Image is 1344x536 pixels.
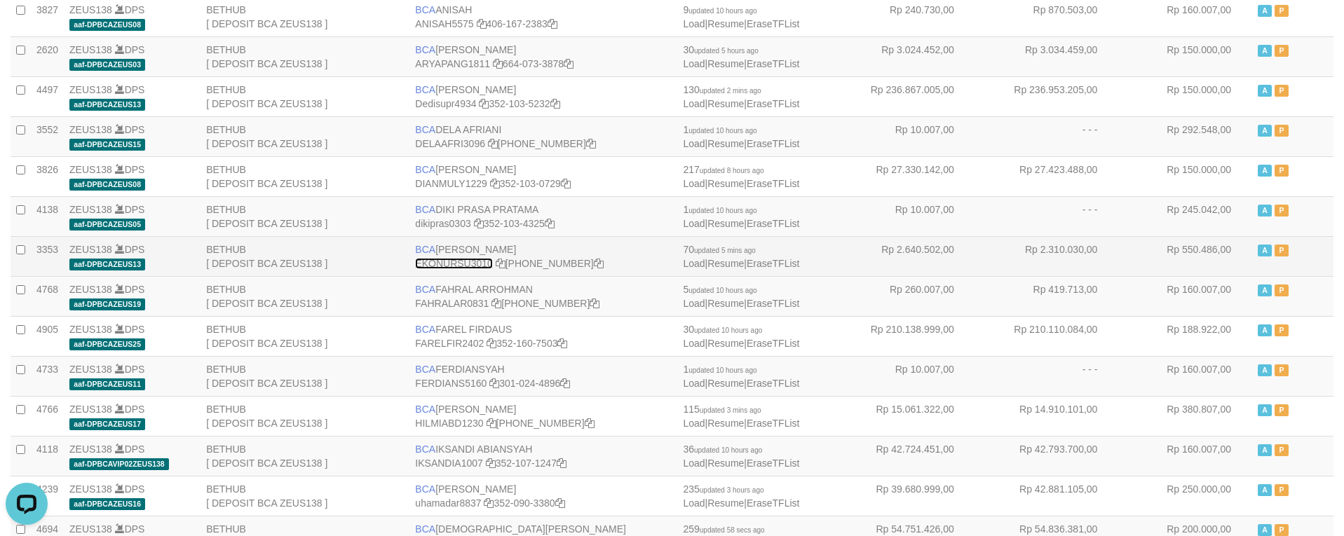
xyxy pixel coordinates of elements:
a: Load [683,298,705,309]
a: EraseTFList [747,378,799,389]
td: Rp 15.061.322,00 [831,396,975,436]
span: Paused [1275,45,1289,57]
td: DPS [64,76,201,116]
span: updated 10 hours ago [694,446,762,454]
a: Copy DELAAFRI3096 to clipboard [488,138,498,149]
a: Resume [707,138,744,149]
a: EraseTFList [747,138,799,149]
td: - - - [975,196,1119,236]
span: 5 [683,284,756,295]
a: Load [683,18,705,29]
a: EraseTFList [747,258,799,269]
td: [PERSON_NAME] 352-090-3380 [409,476,677,516]
span: 1 [683,124,756,135]
span: Active [1258,444,1272,456]
a: Resume [707,258,744,269]
span: 1 [683,204,756,215]
td: Rp 236.953.205,00 [975,76,1119,116]
span: BCA [415,444,435,455]
span: Active [1258,125,1272,137]
td: FAHRAL ARROHMAN [PHONE_NUMBER] [409,276,677,316]
td: 4768 [31,276,64,316]
span: BCA [415,84,435,95]
span: aaf-DPBCAVIP02ZEUS138 [69,458,169,470]
span: aaf-DPBCAZEUS13 [69,99,145,111]
td: 4733 [31,356,64,396]
span: 9 [683,4,756,15]
a: Copy 4061672383 to clipboard [548,18,557,29]
a: ZEUS138 [69,204,112,215]
a: ZEUS138 [69,324,112,335]
td: BETHUB [ DEPOSIT BCA ZEUS138 ] [201,356,409,396]
td: DPS [64,436,201,476]
span: updated 3 hours ago [700,486,764,494]
td: DPS [64,476,201,516]
td: BETHUB [ DEPOSIT BCA ZEUS138 ] [201,396,409,436]
a: Copy 6640733878 to clipboard [564,58,573,69]
a: Resume [707,98,744,109]
span: Active [1258,524,1272,536]
td: 4138 [31,196,64,236]
td: Rp 27.423.488,00 [975,156,1119,196]
a: EraseTFList [747,418,799,429]
a: Resume [707,378,744,389]
a: Resume [707,18,744,29]
a: IKSANDIA1007 [415,458,483,469]
span: 217 [683,164,763,175]
span: Paused [1275,524,1289,536]
span: aaf-DPBCAZEUS13 [69,259,145,270]
a: ZEUS138 [69,124,112,135]
span: | | [683,364,799,389]
a: ZEUS138 [69,44,112,55]
a: EraseTFList [747,497,799,509]
span: Paused [1275,364,1289,376]
a: Copy 8692458639 to clipboard [586,138,596,149]
a: EraseTFList [747,218,799,229]
span: 36 [683,444,762,455]
td: Rp 3.024.452,00 [831,36,975,76]
a: Resume [707,298,744,309]
span: BCA [415,4,435,15]
span: aaf-DPBCAZEUS17 [69,418,145,430]
td: BETHUB [ DEPOSIT BCA ZEUS138 ] [201,316,409,356]
td: 4118 [31,436,64,476]
a: EraseTFList [747,338,799,349]
span: Active [1258,5,1272,17]
span: | | [683,483,799,509]
span: 70 [683,244,755,255]
a: Load [683,178,705,189]
a: Load [683,258,705,269]
a: Copy DIANMULY1229 to clipboard [490,178,500,189]
a: ZEUS138 [69,84,112,95]
a: EKONURSU3010 [415,258,493,269]
span: aaf-DPBCAZEUS11 [69,378,145,390]
a: Resume [707,338,744,349]
span: Active [1258,85,1272,97]
span: | | [683,44,799,69]
a: Copy 4062302392 to clipboard [594,258,604,269]
span: updated 10 hours ago [688,7,756,15]
span: | | [683,124,799,149]
a: Copy 3521035232 to clipboard [550,98,560,109]
span: | | [683,84,799,109]
span: 30 [683,44,758,55]
span: | | [683,284,799,309]
a: EraseTFList [747,58,799,69]
td: BETHUB [ DEPOSIT BCA ZEUS138 ] [201,436,409,476]
td: BETHUB [ DEPOSIT BCA ZEUS138 ] [201,36,409,76]
span: BCA [415,44,435,55]
span: Paused [1275,85,1289,97]
span: | | [683,244,799,269]
a: Resume [707,218,744,229]
td: Rp 10.007,00 [831,196,975,236]
span: aaf-DPBCAZEUS25 [69,338,145,350]
a: Load [683,138,705,149]
span: BCA [415,483,435,495]
span: Active [1258,245,1272,256]
td: [PERSON_NAME] 352-103-5232 [409,76,677,116]
td: 2620 [31,36,64,76]
a: EraseTFList [747,178,799,189]
a: Dedisupr4934 [415,98,476,109]
td: BETHUB [ DEPOSIT BCA ZEUS138 ] [201,116,409,156]
button: Open LiveChat chat widget [6,6,48,48]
